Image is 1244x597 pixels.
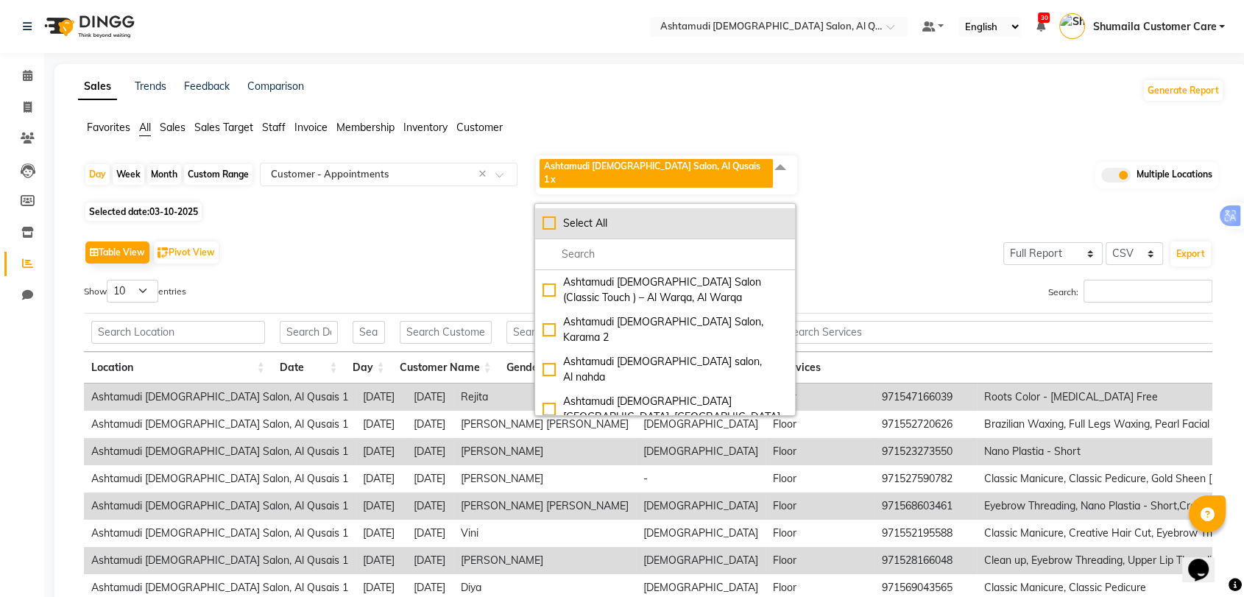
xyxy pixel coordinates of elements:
td: [DEMOGRAPHIC_DATA] [636,520,766,547]
td: Floor [766,492,874,520]
div: Ashtamudi [DEMOGRAPHIC_DATA] Salon, Karama 2 [543,314,788,345]
input: multiselect-search [543,247,788,262]
span: 30 [1038,13,1050,23]
td: 971552720626 [874,411,977,438]
td: [PERSON_NAME] [453,547,636,574]
a: Feedback [184,80,230,93]
div: Select All [543,216,788,231]
iframe: chat widget [1182,538,1229,582]
div: Month [147,164,181,185]
input: Search Day [353,321,385,344]
th: Gender: activate to sort column ascending [499,352,561,384]
th: Date: activate to sort column ascending [272,352,345,384]
td: Floor [766,384,874,411]
img: pivot.png [158,247,169,258]
td: Floor [766,547,874,574]
td: [DATE] [406,384,453,411]
td: Ashtamudi [DEMOGRAPHIC_DATA] Salon, Al Qusais 1 [84,438,356,465]
td: - [636,465,766,492]
span: Customer [456,121,503,134]
td: 971568603461 [874,492,977,520]
a: Trends [135,80,166,93]
td: [DATE] [406,465,453,492]
div: Custom Range [184,164,252,185]
td: Ashtamudi [DEMOGRAPHIC_DATA] Salon, Al Qusais 1 [84,465,356,492]
button: Export [1170,241,1211,266]
label: Search: [1048,280,1212,303]
td: [DATE] [406,438,453,465]
td: [DATE] [356,520,406,547]
td: Floor [766,465,874,492]
button: Table View [85,241,149,264]
a: Comparison [247,80,304,93]
td: [DATE] [356,492,406,520]
a: Sales [78,74,117,100]
td: Ashtamudi [DEMOGRAPHIC_DATA] Salon, Al Qusais 1 [84,520,356,547]
td: 971547166039 [874,384,977,411]
span: Shumaila Customer Care [1092,19,1216,35]
td: [DEMOGRAPHIC_DATA] [636,492,766,520]
td: [DATE] [356,384,406,411]
td: [DEMOGRAPHIC_DATA] [636,438,766,465]
td: 971523273550 [874,438,977,465]
div: Ashtamudi [DEMOGRAPHIC_DATA] Salon (Classic Touch ) – Al Warqa, Al Warqa [543,275,788,305]
span: Favorites [87,121,130,134]
span: All [139,121,151,134]
td: [DATE] [406,547,453,574]
td: [DATE] [406,411,453,438]
input: Search Gender [506,321,554,344]
td: Ashtamudi [DEMOGRAPHIC_DATA] Salon, Al Qusais 1 [84,411,356,438]
td: [DATE] [406,520,453,547]
td: [DATE] [356,411,406,438]
th: Customer Name: activate to sort column ascending [392,352,499,384]
input: Search Customer Name [400,321,492,344]
td: Floor [766,411,874,438]
div: Day [85,164,110,185]
td: [DEMOGRAPHIC_DATA] [636,411,766,438]
div: Week [113,164,144,185]
input: Search Date [280,321,338,344]
td: Ashtamudi [DEMOGRAPHIC_DATA] Salon, Al Qusais 1 [84,492,356,520]
span: Sales [160,121,185,134]
th: Day: activate to sort column ascending [345,352,392,384]
button: Generate Report [1144,80,1223,101]
td: 971552195588 [874,520,977,547]
td: [PERSON_NAME] [PERSON_NAME] [453,492,636,520]
td: [DATE] [406,492,453,520]
td: [DEMOGRAPHIC_DATA] [636,547,766,574]
img: logo [38,6,138,47]
td: 971528166048 [874,547,977,574]
input: Search: [1084,280,1212,303]
a: 30 [1036,20,1045,33]
td: [PERSON_NAME] [453,438,636,465]
span: Multiple Locations [1137,168,1212,183]
select: Showentries [107,280,158,303]
label: Show entries [84,280,186,303]
td: Rejita [453,384,636,411]
span: Selected date: [85,202,202,221]
span: Clear all [478,166,491,182]
div: Ashtamudi [DEMOGRAPHIC_DATA] salon, Al nahda [543,354,788,385]
th: Location: activate to sort column ascending [84,352,272,384]
td: [DATE] [356,438,406,465]
span: Inventory [403,121,448,134]
td: Floor [766,520,874,547]
span: Staff [262,121,286,134]
td: Ashtamudi [DEMOGRAPHIC_DATA] Salon, Al Qusais 1 [84,384,356,411]
td: [PERSON_NAME] [453,465,636,492]
span: Invoice [294,121,328,134]
a: x [549,174,556,185]
span: Ashtamudi [DEMOGRAPHIC_DATA] Salon, Al Qusais 1 [544,160,760,185]
span: Sales Target [194,121,253,134]
button: Pivot View [154,241,219,264]
div: Ashtamudi [DEMOGRAPHIC_DATA][GEOGRAPHIC_DATA], [GEOGRAPHIC_DATA] [543,394,788,425]
td: Ashtamudi [DEMOGRAPHIC_DATA] Salon, Al Qusais 1 [84,547,356,574]
td: 971527590782 [874,465,977,492]
td: Vini [453,520,636,547]
span: 03-10-2025 [149,206,198,217]
td: [DATE] [356,465,406,492]
td: [PERSON_NAME] [PERSON_NAME] [453,411,636,438]
input: Search Location [91,321,265,344]
td: Floor [766,438,874,465]
span: Membership [336,121,395,134]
